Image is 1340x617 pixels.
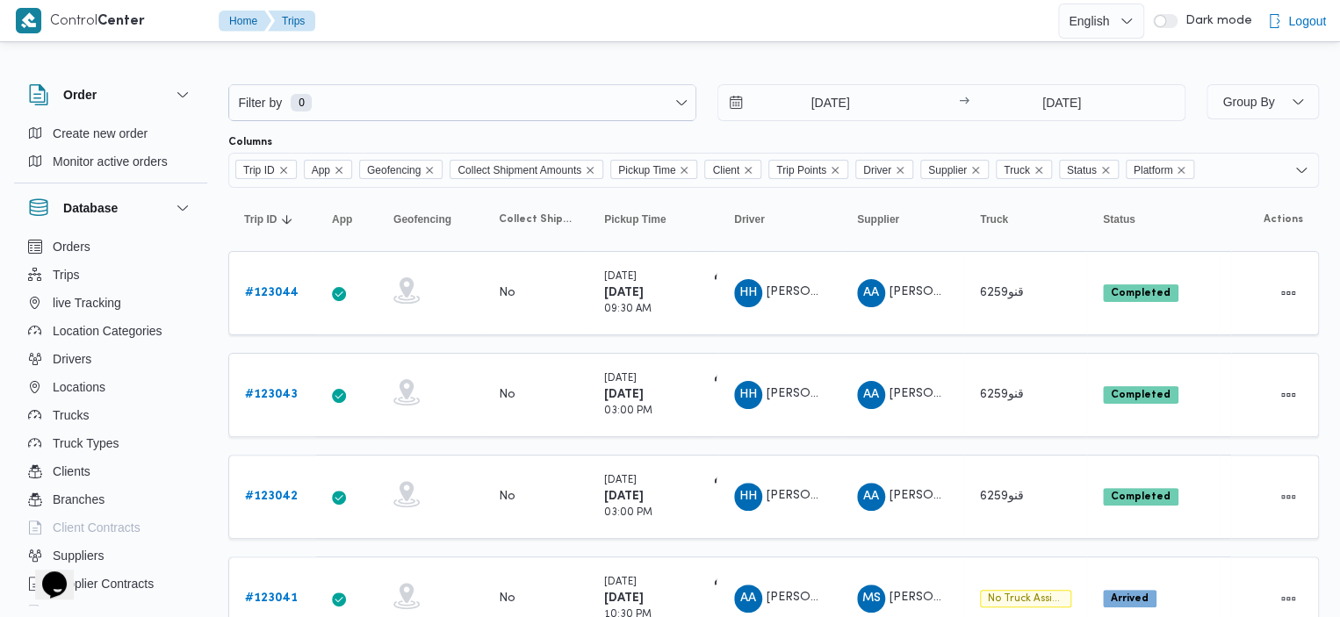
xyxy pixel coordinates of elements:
b: Arrived [1111,593,1149,604]
span: Client [712,161,739,180]
a: #123044 [245,283,299,304]
button: Remove Geofencing from selection in this group [424,165,435,176]
div: No [499,387,515,403]
span: Driver [734,212,765,226]
span: HH [739,483,757,511]
span: Clients [53,461,90,482]
button: Home [219,11,271,32]
span: Trip ID [243,161,275,180]
button: Location Categories [21,317,200,345]
div: Muhammad Slah Aldin Said Muhammad [857,585,885,613]
span: Logout [1288,11,1326,32]
div: No [499,591,515,606]
span: Supplier [920,160,989,179]
span: Truck [980,212,1008,226]
b: دار الأرقم [714,369,762,381]
button: Remove Truck from selection in this group [1034,165,1044,176]
div: Abad Alsalam Muhammad Ahmad Ibarahaiam Abo Shshshshshshshsh [857,483,885,511]
span: Monitor active orders [53,151,168,172]
button: Supplier Contracts [21,570,200,598]
span: App [312,161,330,180]
span: Pickup Time [618,161,675,180]
span: 0 available filters [291,94,312,111]
span: AA [863,381,879,409]
button: Branches [21,485,200,513]
span: Filter by [236,92,284,113]
span: Pickup Time [604,212,666,226]
span: App [332,212,352,226]
button: Logout [1260,4,1333,39]
div: No [499,285,515,301]
b: # 123042 [245,491,298,502]
button: Status [1096,205,1210,233]
button: Orders [21,233,200,261]
span: قنو6259 [980,287,1024,298]
button: Supplier [850,205,955,233]
span: Status [1059,160,1119,179]
b: # 123043 [245,389,298,400]
span: Trips [53,264,80,285]
span: Platform [1134,161,1173,180]
button: Monitor active orders [21,147,200,176]
button: Remove Trip Points from selection in this group [830,165,840,176]
span: Supplier [857,212,899,226]
span: Supplier Contracts [53,573,154,594]
button: Filter by0 available filters [229,85,695,120]
b: Completed [1111,390,1171,400]
span: [PERSON_NAME] [767,286,867,298]
span: [PERSON_NAME] [767,490,867,501]
button: Remove Collect Shipment Amounts from selection in this group [585,165,595,176]
span: Group By [1222,95,1274,109]
small: [DATE] [604,578,637,587]
button: Remove Pickup Time from selection in this group [679,165,689,176]
span: قنو6259 [980,491,1024,502]
iframe: chat widget [18,547,74,599]
span: No truck assigned [988,593,1079,604]
h3: Database [63,197,118,219]
span: Driver [855,160,913,179]
button: Suppliers [21,542,200,570]
button: Truck [973,205,1078,233]
b: دار الأرقم [714,471,762,483]
div: → [959,97,969,109]
button: Client Contracts [21,513,200,542]
b: [DATE] [604,287,644,298]
span: [PERSON_NAME] [PERSON_NAME] ابو شششششششش [890,388,1203,399]
button: Truck Types [21,429,200,457]
span: Suppliers [53,545,104,566]
div: Hajr Hsham Khidhuir [734,483,762,511]
span: Create new order [53,123,148,144]
button: Geofencing [386,205,474,233]
span: Completed [1103,284,1178,302]
span: Collect Shipment Amounts [499,212,573,226]
button: Remove Platform from selection in this group [1176,165,1186,176]
div: Database [14,233,207,613]
button: Drivers [21,345,200,373]
span: Drivers [53,348,91,369]
button: Database [28,197,193,219]
span: Truck [996,160,1052,179]
span: Branches [53,489,104,510]
div: Abad Alsalam Muhammad Ahmad Ibarahaiam Abo Shshshshshshshsh [857,279,885,307]
span: Pickup Time [610,160,697,179]
input: Press the down key to open a popover containing a calendar. [718,85,918,120]
span: Completed [1103,488,1178,506]
a: #123041 [245,588,298,609]
span: AA [740,585,756,613]
div: No [499,489,515,505]
b: # 123041 [245,592,298,604]
b: [DATE] [604,592,644,604]
button: Remove Status from selection in this group [1100,165,1111,176]
span: HH [739,381,757,409]
small: 03:00 PM [604,406,652,416]
b: Completed [1111,288,1171,298]
button: Actions [1274,585,1302,613]
button: Remove Client from selection in this group [743,165,753,176]
div: Abad Alsalam Muhammad Ahmad Ibarahaiam Abo Shshshshshshshsh [857,381,885,409]
svg: Sorted in descending order [280,212,294,226]
span: Geofencing [359,160,443,179]
a: #123042 [245,486,298,507]
span: Locations [53,377,105,398]
span: Trip Points [768,160,848,179]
